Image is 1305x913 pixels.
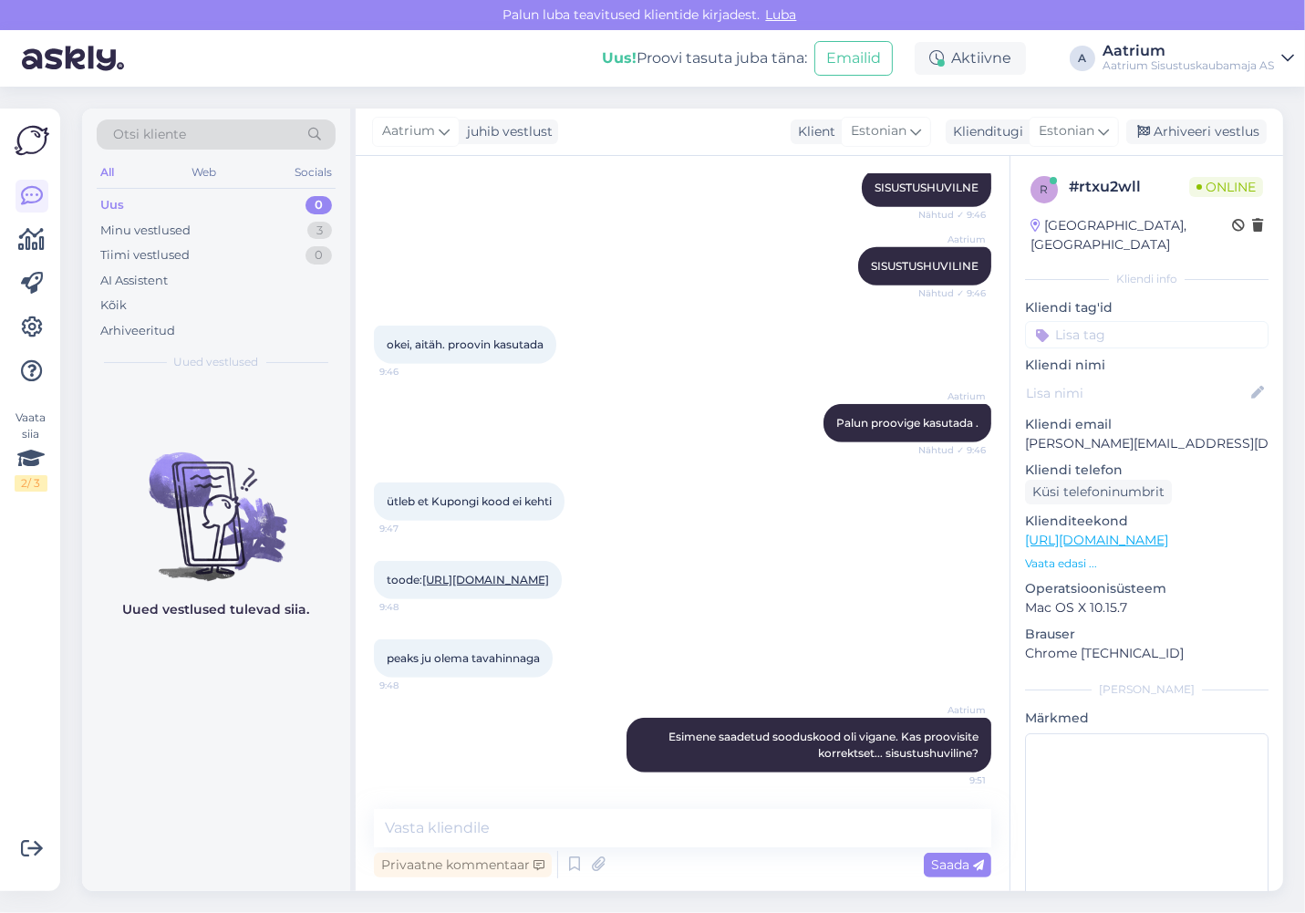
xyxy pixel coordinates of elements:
span: toode: [387,573,549,586]
span: 9:46 [379,365,448,379]
p: Mac OS X 10.15.7 [1025,598,1269,617]
span: r [1041,182,1049,196]
p: Märkmed [1025,709,1269,728]
div: [PERSON_NAME] [1025,681,1269,698]
span: Aatrium [917,233,986,246]
div: # rtxu2wll [1069,176,1189,198]
div: 3 [307,222,332,240]
span: Aatrium [382,121,435,141]
span: Esimene saadetud sooduskood oli vigane. Kas proovisite korrektset... sisustushuviline? [668,730,981,760]
div: Socials [291,161,336,184]
div: 0 [306,196,332,214]
span: Luba [761,6,803,23]
span: Saada [931,856,984,873]
div: Klient [791,122,835,141]
p: Vaata edasi ... [1025,555,1269,572]
span: 9:48 [379,600,448,614]
span: peaks ju olema tavahinnaga [387,651,540,665]
input: Lisa nimi [1026,383,1248,403]
div: AI Assistent [100,272,168,290]
div: All [97,161,118,184]
div: Klienditugi [946,122,1023,141]
a: [URL][DOMAIN_NAME] [1025,532,1168,548]
p: Klienditeekond [1025,512,1269,531]
p: Kliendi tag'id [1025,298,1269,317]
div: A [1070,46,1095,71]
img: Askly Logo [15,123,49,158]
div: [GEOGRAPHIC_DATA], [GEOGRAPHIC_DATA] [1031,216,1232,254]
span: Otsi kliente [113,125,186,144]
div: 2 / 3 [15,475,47,492]
div: Vaata siia [15,410,47,492]
span: 9:51 [917,773,986,787]
span: Uued vestlused [174,354,259,370]
div: Proovi tasuta juba täna: [602,47,807,69]
div: Tiimi vestlused [100,246,190,265]
div: juhib vestlust [460,122,553,141]
div: Uus [100,196,124,214]
span: Estonian [851,121,906,141]
div: Privaatne kommentaar [374,853,552,877]
div: Aktiivne [915,42,1026,75]
span: Aatrium [917,389,986,403]
span: Online [1189,177,1263,197]
span: 9:47 [379,522,448,535]
a: AatriumAatrium Sisustuskaubamaja AS [1103,44,1294,73]
span: Nähtud ✓ 9:46 [917,286,986,300]
div: Kliendi info [1025,271,1269,287]
p: Uued vestlused tulevad siia. [123,600,310,619]
img: No chats [82,420,350,584]
a: [URL][DOMAIN_NAME] [422,573,549,586]
span: ütleb et Kupongi kood ei kehti [387,494,552,508]
span: SISUSTUSHUVILINE [871,259,979,273]
div: Web [189,161,221,184]
span: okei, aitäh. proovin kasutada [387,337,544,351]
span: Estonian [1039,121,1094,141]
span: SISUSTUSHUVILNE [875,181,979,194]
div: Minu vestlused [100,222,191,240]
p: Brauser [1025,625,1269,644]
p: Kliendi email [1025,415,1269,434]
span: Nähtud ✓ 9:46 [917,208,986,222]
div: Arhiveeritud [100,322,175,340]
span: Aatrium [917,703,986,717]
span: Palun proovige kasutada . [836,416,979,430]
p: Operatsioonisüsteem [1025,579,1269,598]
p: Kliendi telefon [1025,461,1269,480]
p: Chrome [TECHNICAL_ID] [1025,644,1269,663]
span: Nähtud ✓ 9:46 [917,443,986,457]
p: Kliendi nimi [1025,356,1269,375]
button: Emailid [814,41,893,76]
b: Uus! [602,49,637,67]
div: Küsi telefoninumbrit [1025,480,1172,504]
div: Arhiveeri vestlus [1126,119,1267,144]
p: [PERSON_NAME][EMAIL_ADDRESS][DOMAIN_NAME] [1025,434,1269,453]
div: Kõik [100,296,127,315]
input: Lisa tag [1025,321,1269,348]
span: 9:48 [379,679,448,692]
div: 0 [306,246,332,265]
div: Aatrium Sisustuskaubamaja AS [1103,58,1274,73]
div: Aatrium [1103,44,1274,58]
